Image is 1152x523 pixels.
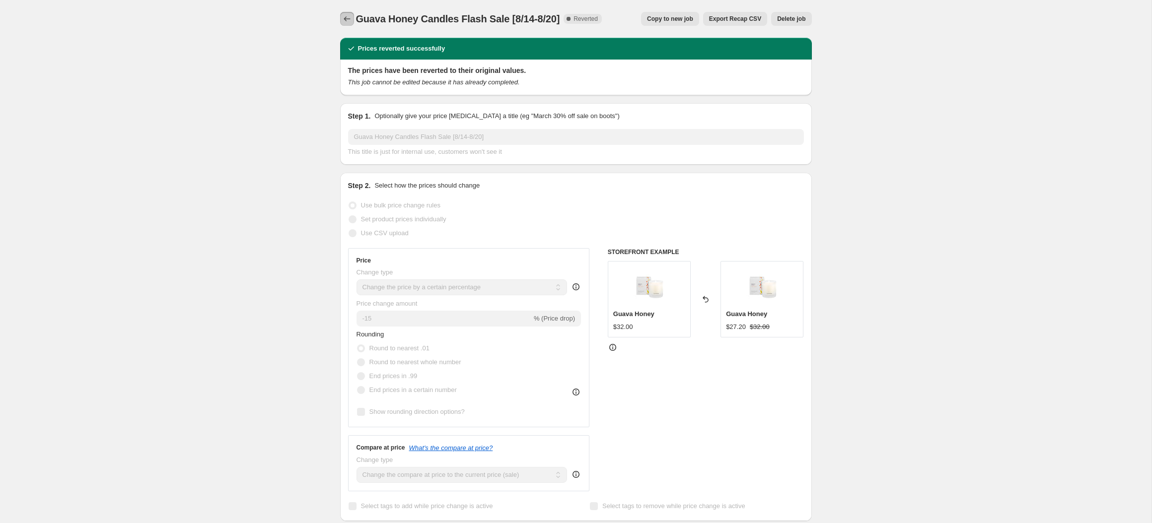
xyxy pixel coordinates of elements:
h2: Step 1. [348,111,371,121]
div: help [571,282,581,292]
p: Select how the prices should change [374,181,480,191]
button: Export Recap CSV [703,12,767,26]
span: Round to nearest whole number [369,358,461,366]
img: Candle_SoyBlend_GuavaHoney_BoxCandle_80x.jpg [742,266,782,306]
span: Set product prices individually [361,215,446,223]
i: This job cannot be edited because it has already completed. [348,78,520,86]
input: 30% off holiday sale [348,129,804,145]
span: Use CSV upload [361,229,409,237]
span: Use bulk price change rules [361,201,440,209]
span: Copy to new job [647,15,693,23]
strike: $32.00 [750,322,770,332]
div: $27.20 [726,322,746,332]
span: Round to nearest .01 [369,344,430,352]
img: Candle_SoyBlend_GuavaHoney_BoxCandle_80x.jpg [629,266,669,306]
span: Guava Honey Candles Flash Sale [8/14-8/20] [356,13,560,24]
span: Guava Honey [613,310,654,318]
span: Rounding [357,330,384,338]
h2: Prices reverted successfully [358,44,445,54]
span: This title is just for internal use, customers won't see it [348,148,502,155]
span: Select tags to remove while price change is active [602,502,745,510]
h6: STOREFRONT EXAMPLE [608,248,804,256]
button: What's the compare at price? [409,444,493,452]
h3: Price [357,257,371,264]
span: Change type [357,456,393,463]
span: End prices in a certain number [369,386,457,393]
span: Show rounding direction options? [369,408,465,415]
span: Change type [357,268,393,276]
h3: Compare at price [357,444,405,452]
h2: The prices have been reverted to their original values. [348,65,804,75]
span: Delete job [777,15,805,23]
button: Price change jobs [340,12,354,26]
span: Price change amount [357,300,418,307]
span: End prices in .99 [369,372,418,380]
button: Delete job [771,12,811,26]
input: -15 [357,311,532,327]
span: Reverted [574,15,598,23]
span: Export Recap CSV [709,15,761,23]
div: $32.00 [613,322,633,332]
span: % (Price drop) [534,315,575,322]
div: help [571,469,581,479]
button: Copy to new job [641,12,699,26]
p: Optionally give your price [MEDICAL_DATA] a title (eg "March 30% off sale on boots") [374,111,619,121]
span: Guava Honey [726,310,767,318]
span: Select tags to add while price change is active [361,502,493,510]
h2: Step 2. [348,181,371,191]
